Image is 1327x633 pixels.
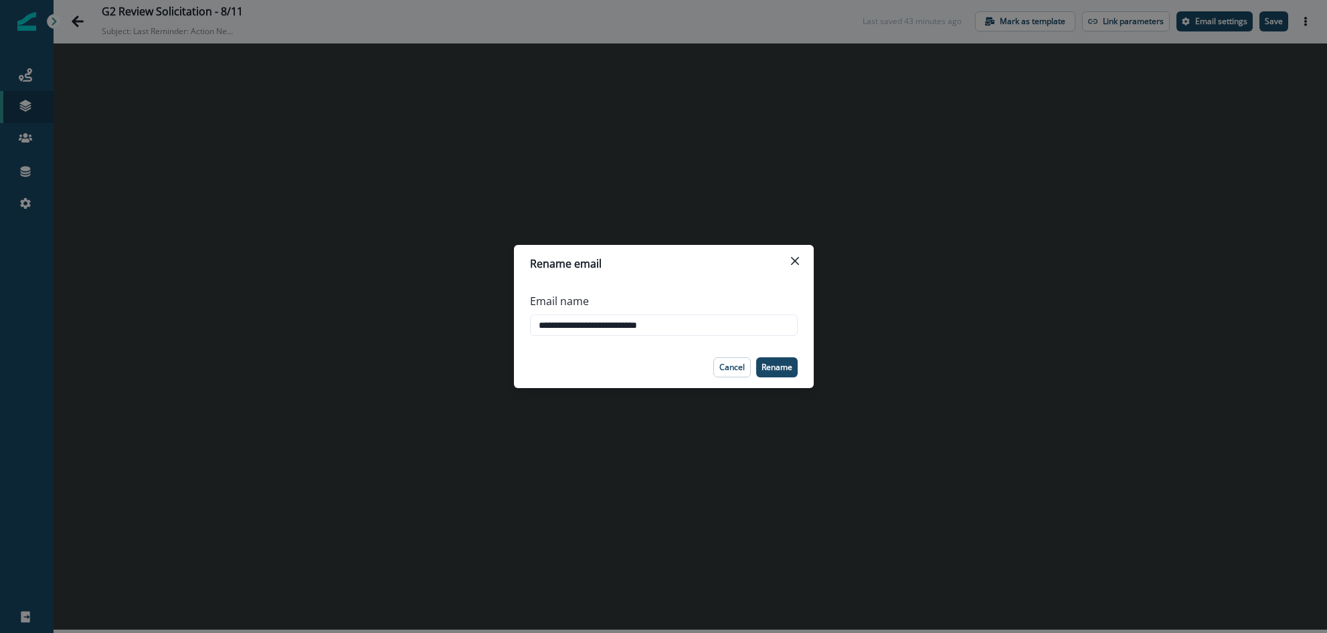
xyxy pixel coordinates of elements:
button: Rename [756,357,798,377]
p: Rename email [530,256,602,272]
p: Email name [530,293,589,309]
button: Cancel [713,357,751,377]
p: Rename [762,363,792,372]
p: Cancel [719,363,745,372]
button: Close [784,250,806,272]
